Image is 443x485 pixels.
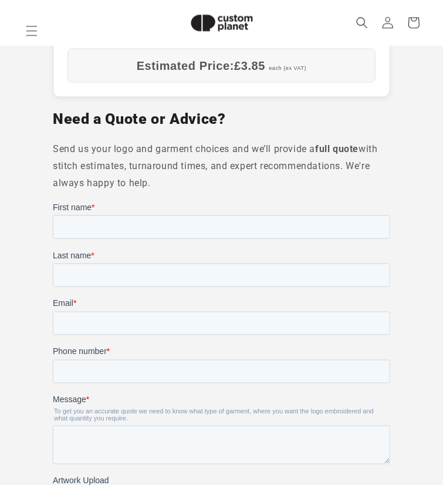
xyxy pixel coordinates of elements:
[315,143,359,154] strong: full quote
[269,65,306,71] span: each (ex VAT)
[349,10,375,36] summary: Search
[53,110,390,129] h2: Need a Quote or Advice?
[19,18,45,44] summary: Menu
[234,59,265,72] span: £3.85
[181,5,263,42] img: Custom Planet
[53,141,390,191] p: Send us your logo and garment choices and we’ll provide a with stitch estimates, turnaround times...
[67,49,376,83] div: Estimated Price:
[247,358,443,485] iframe: Chat Widget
